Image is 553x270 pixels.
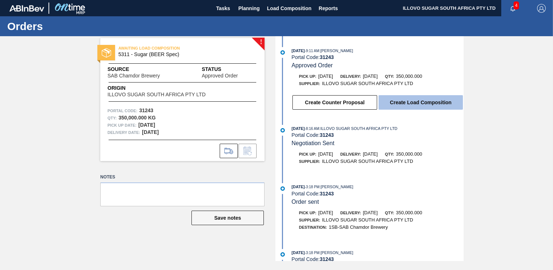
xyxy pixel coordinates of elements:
span: - 8:16 AM [305,127,319,131]
div: Portal Code: [292,54,464,60]
span: Origin [107,84,224,92]
span: [DATE] [318,151,333,157]
div: Portal Code: [292,132,464,138]
button: Notifications [501,3,524,13]
span: [DATE] [292,250,305,255]
img: TNhmsLtSVTkK8tSr43FrP2fwEKptu5GPRR3wAAAABJRU5ErkJggg== [9,5,44,12]
span: : [PERSON_NAME] [320,250,354,255]
span: Negotiation Sent [292,140,334,146]
span: - 3:18 PM [305,185,320,189]
span: [DATE] [363,210,378,215]
span: Tasks [215,4,231,13]
span: ILLOVO SUGAR SOUTH AFRICA PTY LTD [107,92,206,97]
span: Delivery: [340,152,361,156]
span: 350,000.000 [396,73,422,79]
span: 350,000.000 [396,210,422,215]
span: Destination: [299,225,327,229]
strong: 31243 [320,191,334,197]
strong: 31243 [139,107,153,113]
span: Load Composition [267,4,312,13]
label: Notes [100,172,265,182]
div: Inform order change [238,144,257,158]
span: : ILLOVO SUGAR SOUTH AFRICA PTY LTD [319,126,397,131]
span: Approved Order [292,62,333,68]
strong: 31243 [320,132,334,138]
div: Portal Code: [292,191,464,197]
span: Order sent [292,199,319,205]
span: - 3:18 PM [305,251,320,255]
span: Qty : [107,114,117,122]
span: [DATE] [363,73,378,79]
span: ILLOVO SUGAR SOUTH AFRICA PTY LTD [322,159,413,164]
span: SAB Chamdor Brewery [107,73,160,79]
span: Status [202,66,257,73]
span: Qty: [385,152,394,156]
span: [DATE] [318,210,333,215]
span: : [PERSON_NAME] [320,185,354,189]
span: Delivery: [340,74,361,79]
span: Delivery: [340,211,361,215]
img: atual [280,128,285,132]
div: Go to Load Composition [220,144,238,158]
span: Approved Order [202,73,238,79]
span: Qty: [385,74,394,79]
img: atual [280,50,285,55]
img: atual [280,186,285,191]
span: Planning [238,4,260,13]
span: Portal Code: [107,107,138,114]
span: [DATE] [318,73,333,79]
img: atual [280,252,285,257]
strong: [DATE] [138,122,155,128]
button: Create Counter Proposal [292,95,377,110]
span: Reports [319,4,338,13]
span: [DATE] [292,185,305,189]
strong: 31243 [320,54,334,60]
span: 1SB-SAB Chamdor Brewery [329,224,388,230]
span: 350,000.000 [396,151,422,157]
div: Portal Code: [292,256,464,262]
span: 4 [514,1,519,9]
span: ILLOVO SUGAR SOUTH AFRICA PTY LTD [322,217,413,223]
strong: 31243 [320,256,334,262]
span: [DATE] [292,126,305,131]
span: Source [107,66,182,73]
button: Create Load Composition [379,95,463,110]
span: 5311 - Sugar (BEER Spec) [118,52,250,57]
span: : [PERSON_NAME] [319,48,353,53]
strong: 350,000.000 KG [118,115,156,121]
span: Supplier: [299,159,320,164]
span: [DATE] [363,151,378,157]
img: Logout [537,4,546,13]
span: Qty: [385,211,394,215]
span: AWAITING LOAD COMPOSITION [118,45,220,52]
img: status [102,48,111,58]
span: Delivery Date: [107,129,140,136]
h1: Orders [7,22,136,30]
button: Save notes [191,211,264,225]
span: Pick up: [299,74,316,79]
span: ILLOVO SUGAR SOUTH AFRICA PTY LTD [322,81,413,86]
span: Pick up: [299,211,316,215]
span: - 9:11 AM [305,49,319,53]
span: Supplier: [299,81,320,86]
span: [DATE] [292,48,305,53]
strong: [DATE] [142,129,159,135]
span: Pick up Date: [107,122,136,129]
span: Pick up: [299,152,316,156]
span: Supplier: [299,218,320,222]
